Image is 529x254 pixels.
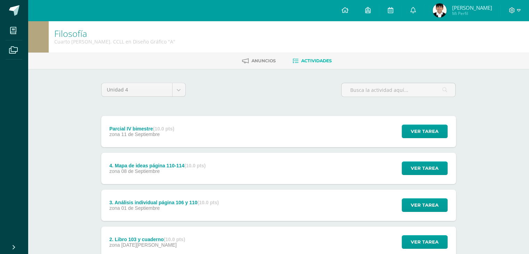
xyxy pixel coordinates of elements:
[301,58,332,63] span: Actividades
[109,242,120,248] span: zona
[54,29,175,38] h1: Filosofía
[251,58,276,63] span: Anuncios
[109,205,120,211] span: zona
[109,163,206,168] div: 4. Mapa de ideas página 110-114
[109,200,219,205] div: 3. Análisis individual página 106 y 110
[54,38,175,45] div: Cuarto Bach. CCLL en Diseño Gráfico 'A'
[184,163,206,168] strong: (10.0 pts)
[107,83,167,96] span: Unidad 4
[121,168,160,174] span: 08 de Septiembre
[342,83,455,97] input: Busca la actividad aquí...
[242,55,276,66] a: Anuncios
[164,237,185,242] strong: (10.0 pts)
[109,126,174,132] div: Parcial IV bimestre
[109,168,120,174] span: zona
[411,236,439,248] span: Ver tarea
[153,126,174,132] strong: (10.0 pts)
[198,200,219,205] strong: (10.0 pts)
[452,4,492,11] span: [PERSON_NAME]
[411,162,439,175] span: Ver tarea
[121,205,160,211] span: 01 de Septiembre
[411,199,439,212] span: Ver tarea
[433,3,447,17] img: 46f588a5baa69dadd4e3423aeac4e3db.png
[102,83,185,96] a: Unidad 4
[402,161,448,175] button: Ver tarea
[402,198,448,212] button: Ver tarea
[402,125,448,138] button: Ver tarea
[452,10,492,16] span: Mi Perfil
[411,125,439,138] span: Ver tarea
[402,235,448,249] button: Ver tarea
[292,55,332,66] a: Actividades
[109,237,185,242] div: 2. Libro 103 y cuaderno
[121,242,177,248] span: [DATE][PERSON_NAME]
[121,132,160,137] span: 11 de Septiembre
[109,132,120,137] span: zona
[54,27,87,39] a: Filosofía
